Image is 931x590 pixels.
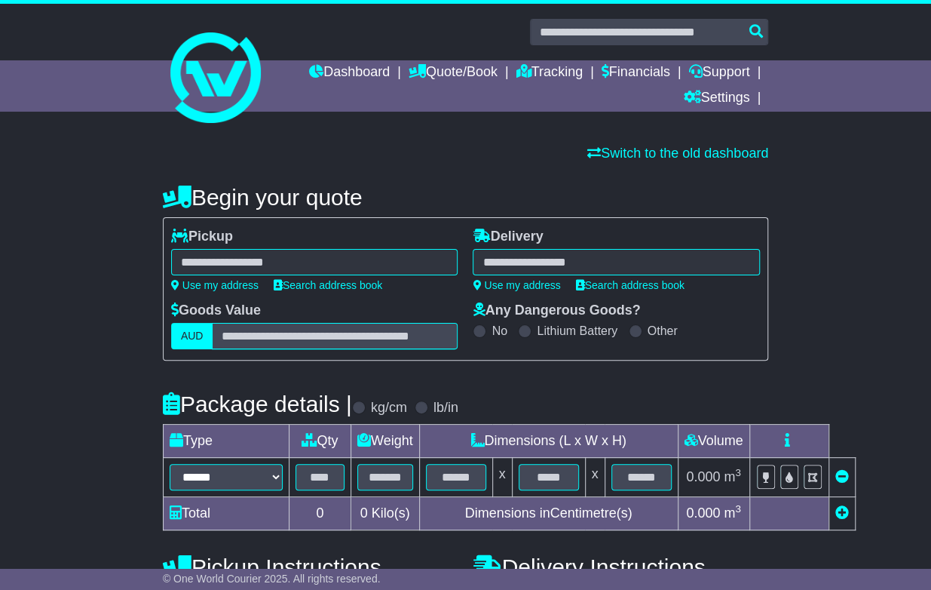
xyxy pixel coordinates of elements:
td: x [492,458,512,497]
label: Goods Value [171,303,261,319]
td: x [585,458,605,497]
span: m [724,505,741,521]
a: Search address book [274,279,382,291]
label: Delivery [473,229,543,245]
a: Use my address [171,279,259,291]
label: lb/in [433,400,458,416]
label: Other [648,324,678,338]
sup: 3 [735,467,741,478]
span: m [724,469,741,484]
span: 0.000 [686,469,720,484]
td: Total [163,497,289,530]
a: Add new item [835,505,849,521]
td: 0 [289,497,351,530]
a: Search address book [576,279,684,291]
a: Financials [602,60,670,86]
label: No [492,324,507,338]
td: Weight [351,425,419,458]
td: Dimensions in Centimetre(s) [419,497,678,530]
h4: Pickup Instructions [163,555,458,579]
a: Quote/Book [409,60,498,86]
h4: Begin your quote [163,185,768,210]
h4: Package details | [163,392,352,416]
span: 0 [360,505,368,521]
label: Lithium Battery [537,324,617,338]
a: Settings [683,86,749,112]
td: Volume [678,425,749,458]
label: kg/cm [371,400,407,416]
sup: 3 [735,503,741,515]
label: Pickup [171,229,233,245]
td: Qty [289,425,351,458]
a: Remove this item [835,469,849,484]
h4: Delivery Instructions [473,555,768,579]
td: Type [163,425,289,458]
label: Any Dangerous Goods? [473,303,640,319]
label: AUD [171,323,213,349]
a: Support [688,60,749,86]
a: Switch to the old dashboard [587,146,768,161]
a: Dashboard [309,60,390,86]
a: Tracking [516,60,583,86]
td: Kilo(s) [351,497,419,530]
span: © One World Courier 2025. All rights reserved. [163,573,381,585]
span: 0.000 [686,505,720,521]
a: Use my address [473,279,560,291]
td: Dimensions (L x W x H) [419,425,678,458]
